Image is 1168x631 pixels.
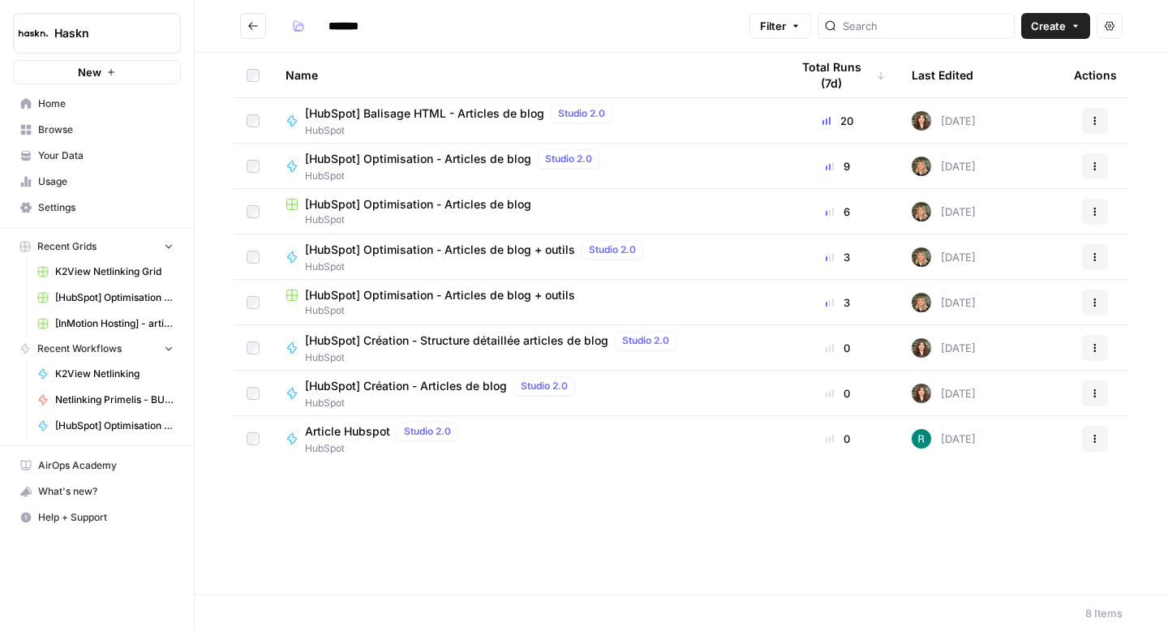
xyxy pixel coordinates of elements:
[305,105,544,122] span: [HubSpot] Balisage HTML - Articles de blog
[1074,53,1117,97] div: Actions
[30,259,181,285] a: K2View Netlinking Grid
[912,247,976,267] div: [DATE]
[912,338,931,358] img: wbc4lf7e8no3nva14b2bd9f41fnh
[912,293,931,312] img: ziyu4k121h9vid6fczkx3ylgkuqx
[286,287,764,318] a: [HubSpot] Optimisation - Articles de blog + outilsHubSpot
[305,242,575,258] span: [HubSpot] Optimisation - Articles de blog + outils
[38,148,174,163] span: Your Data
[286,196,764,227] a: [HubSpot] Optimisation - Articles de blogHubSpot
[912,202,931,221] img: ziyu4k121h9vid6fczkx3ylgkuqx
[790,431,886,447] div: 0
[13,195,181,221] a: Settings
[13,169,181,195] a: Usage
[30,285,181,311] a: [HubSpot] Optimisation - Articles de blog
[55,264,174,279] span: K2View Netlinking Grid
[912,157,931,176] img: ziyu4k121h9vid6fczkx3ylgkuqx
[55,290,174,305] span: [HubSpot] Optimisation - Articles de blog
[38,174,174,189] span: Usage
[1085,605,1123,621] div: 8 Items
[912,429,931,449] img: h9gd71hp6hsiuowj6e1iizoa5xpa
[286,53,764,97] div: Name
[78,64,101,80] span: New
[790,113,886,129] div: 20
[13,13,181,54] button: Workspace: Haskn
[286,422,764,456] a: Article HubspotStudio 2.0HubSpot
[38,97,174,111] span: Home
[14,479,180,504] div: What's new?
[286,303,764,318] span: HubSpot
[305,423,390,440] span: Article Hubspot
[912,293,976,312] div: [DATE]
[19,19,48,48] img: Haskn Logo
[13,337,181,361] button: Recent Workflows
[37,239,97,254] span: Recent Grids
[305,151,531,167] span: [HubSpot] Optimisation - Articles de blog
[912,157,976,176] div: [DATE]
[305,287,575,303] span: [HubSpot] Optimisation - Articles de blog + outils
[790,249,886,265] div: 3
[404,424,451,439] span: Studio 2.0
[30,387,181,413] a: Netlinking Primelis - BU US
[545,152,592,166] span: Studio 2.0
[305,396,582,410] span: HubSpot
[38,122,174,137] span: Browse
[55,367,174,381] span: K2View Netlinking
[286,212,764,227] span: HubSpot
[589,243,636,257] span: Studio 2.0
[30,413,181,439] a: [HubSpot] Optimisation - Articles de blog
[13,117,181,143] a: Browse
[1021,13,1090,39] button: Create
[305,378,507,394] span: [HubSpot] Création - Articles de blog
[286,149,764,183] a: [HubSpot] Optimisation - Articles de blogStudio 2.0HubSpot
[286,240,764,274] a: [HubSpot] Optimisation - Articles de blog + outilsStudio 2.0HubSpot
[13,143,181,169] a: Your Data
[912,111,976,131] div: [DATE]
[912,111,931,131] img: wbc4lf7e8no3nva14b2bd9f41fnh
[13,60,181,84] button: New
[305,350,683,365] span: HubSpot
[843,18,1007,34] input: Search
[55,316,174,331] span: [InMotion Hosting] - article de blog 2000 mots
[622,333,669,348] span: Studio 2.0
[912,384,931,403] img: wbc4lf7e8no3nva14b2bd9f41fnh
[912,384,976,403] div: [DATE]
[790,294,886,311] div: 3
[286,376,764,410] a: [HubSpot] Création - Articles de blogStudio 2.0HubSpot
[790,158,886,174] div: 9
[912,429,976,449] div: [DATE]
[55,419,174,433] span: [HubSpot] Optimisation - Articles de blog
[1031,18,1066,34] span: Create
[790,204,886,220] div: 6
[305,333,608,349] span: [HubSpot] Création - Structure détaillée articles de blog
[521,379,568,393] span: Studio 2.0
[305,260,650,274] span: HubSpot
[305,441,465,456] span: HubSpot
[790,385,886,401] div: 0
[790,53,886,97] div: Total Runs (7d)
[13,479,181,504] button: What's new?
[286,104,764,138] a: [HubSpot] Balisage HTML - Articles de blogStudio 2.0HubSpot
[912,202,976,221] div: [DATE]
[13,453,181,479] a: AirOps Academy
[240,13,266,39] button: Go back
[286,331,764,365] a: [HubSpot] Création - Structure détaillée articles de blogStudio 2.0HubSpot
[760,18,786,34] span: Filter
[912,338,976,358] div: [DATE]
[558,106,605,121] span: Studio 2.0
[305,196,531,212] span: [HubSpot] Optimisation - Articles de blog
[13,504,181,530] button: Help + Support
[38,510,174,525] span: Help + Support
[13,91,181,117] a: Home
[790,340,886,356] div: 0
[749,13,811,39] button: Filter
[912,247,931,267] img: ziyu4k121h9vid6fczkx3ylgkuqx
[30,361,181,387] a: K2View Netlinking
[30,311,181,337] a: [InMotion Hosting] - article de blog 2000 mots
[38,200,174,215] span: Settings
[38,458,174,473] span: AirOps Academy
[37,341,122,356] span: Recent Workflows
[305,123,619,138] span: HubSpot
[912,53,973,97] div: Last Edited
[13,234,181,259] button: Recent Grids
[305,169,606,183] span: HubSpot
